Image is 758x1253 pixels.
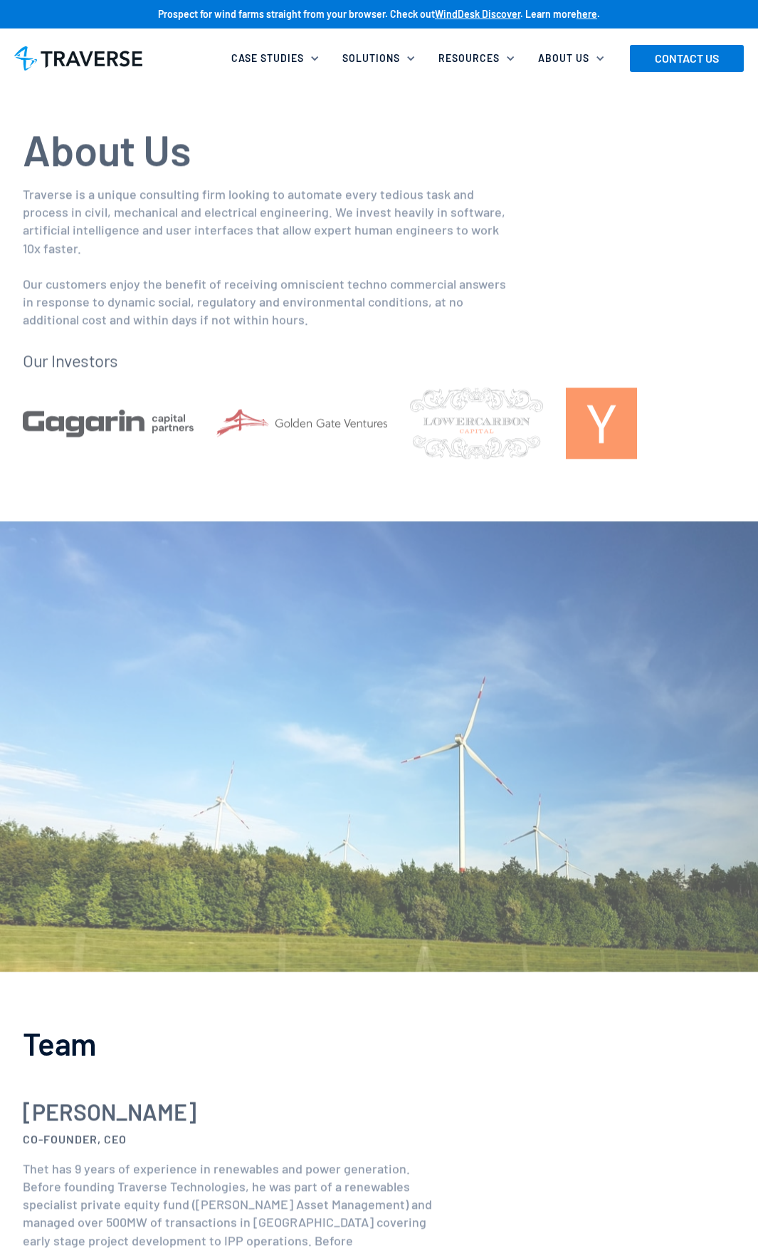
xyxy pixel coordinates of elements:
[23,350,735,371] h1: Our Investors
[223,43,334,74] div: Case Studies
[538,51,589,66] div: About Us
[23,185,507,329] p: Traverse is a unique consulting firm looking to automate every tedious task and process in civil,...
[334,43,430,74] div: Solutions
[438,51,500,66] div: Resources
[430,43,530,74] div: Resources
[23,1026,735,1061] h2: Team
[597,8,600,20] strong: .
[435,8,520,20] a: WindDesk Discover
[23,1132,127,1145] strong: Co-Founder, CEO
[630,45,744,72] a: CONTACT US
[23,1099,451,1124] h3: [PERSON_NAME]
[158,8,435,20] strong: Prospect for wind farms straight from your browser. Check out
[577,8,597,20] a: here
[530,43,619,74] div: About Us
[342,51,400,66] div: Solutions
[231,51,304,66] div: Case Studies
[23,123,735,175] h1: About Us
[520,8,577,20] strong: . Learn more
